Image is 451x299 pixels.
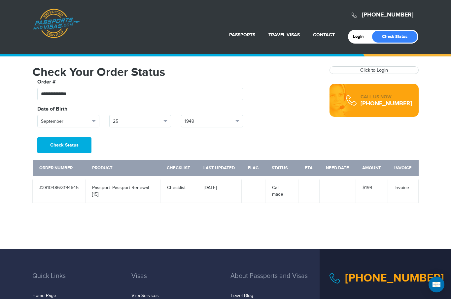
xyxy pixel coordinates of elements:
[361,100,412,107] a: [PHONE_NUMBER]
[372,31,417,43] a: Check Status
[32,293,56,298] a: Home Page
[33,178,86,203] td: #2810486/3194645
[32,66,320,78] h1: Check Your Order Status
[167,185,186,190] a: Checklist
[313,32,335,38] a: Contact
[388,160,418,178] th: Invoice
[197,178,241,203] td: [DATE]
[131,293,159,298] a: Visa Services
[229,32,255,38] a: Passports
[265,160,298,178] th: Status
[353,34,368,39] a: Login
[230,293,253,298] a: Travel Blog
[160,160,197,178] th: Checklist
[360,67,388,73] a: Click to Login
[361,94,412,100] div: CALL US NOW
[37,105,67,113] label: Date of Birth
[181,115,243,127] button: 1949
[33,160,86,178] th: Order Number
[298,160,319,178] th: ETA
[113,118,162,125] span: 25
[356,178,388,203] td: $199
[131,272,221,289] h3: Visas
[268,32,300,38] a: Travel Visas
[86,178,160,203] td: Passport: Passport Renewal [15]
[241,160,265,178] th: Flag
[345,271,444,285] a: [PHONE_NUMBER]
[37,115,99,127] button: September
[429,277,444,292] div: Open Intercom Messenger
[265,178,298,203] td: Call made
[356,160,388,178] th: Amount
[230,272,320,289] h3: About Passports and Visas
[33,9,80,38] a: Passports & [DOMAIN_NAME]
[41,118,90,125] span: September
[362,11,413,18] a: [PHONE_NUMBER]
[395,185,409,190] a: Invoice
[185,118,233,125] span: 1949
[109,115,171,127] button: 25
[37,78,56,86] label: Order #
[319,160,356,178] th: Need Date
[37,137,91,153] button: Check Status
[86,160,160,178] th: Product
[197,160,241,178] th: Last Updated
[32,272,121,289] h3: Quick Links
